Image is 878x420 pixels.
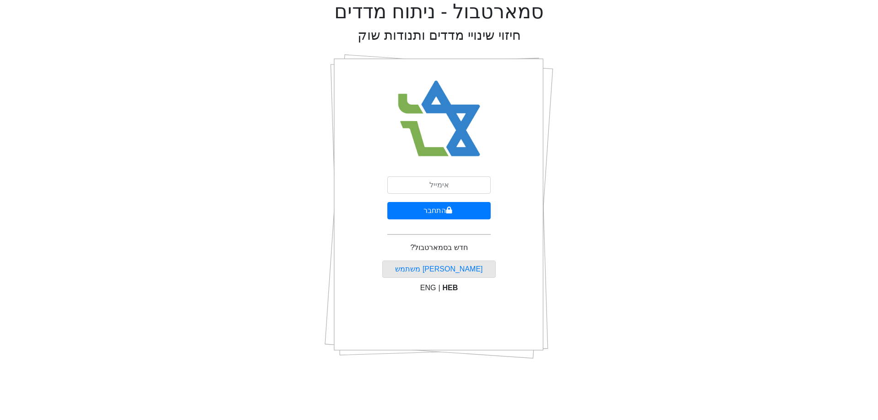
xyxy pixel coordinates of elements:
[438,284,440,292] span: |
[410,242,467,253] p: חדש בסמארטבול?
[387,202,491,219] button: התחבר
[382,261,496,278] button: [PERSON_NAME] משתמש
[358,27,521,43] h2: חיזוי שינויי מדדים ותנודות שוק
[420,284,436,292] span: ENG
[395,265,482,273] a: [PERSON_NAME] משתמש
[443,284,458,292] span: HEB
[390,69,489,169] img: Smart Bull
[387,176,491,194] input: אימייל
